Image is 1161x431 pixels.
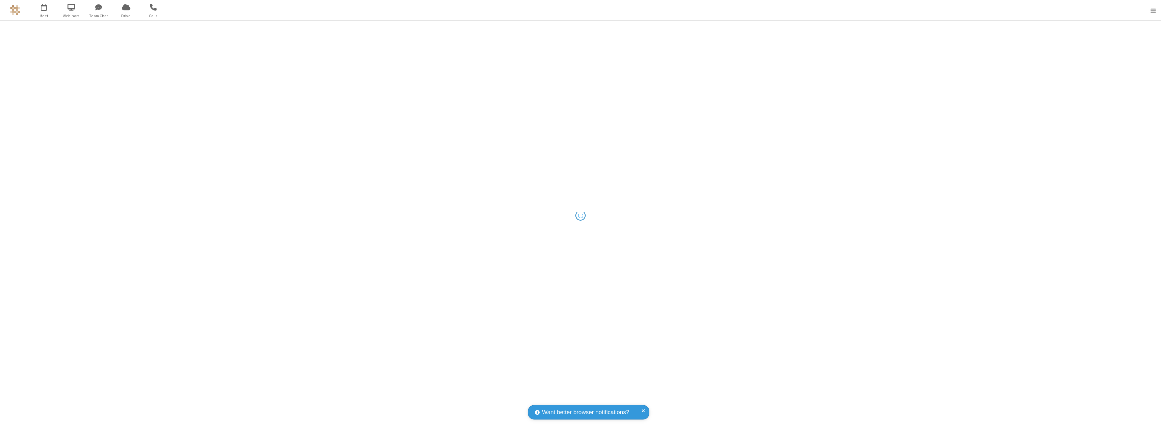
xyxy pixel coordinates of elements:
[59,13,84,19] span: Webinars
[31,13,57,19] span: Meet
[542,408,629,417] span: Want better browser notifications?
[113,13,139,19] span: Drive
[10,5,20,15] img: QA Selenium DO NOT DELETE OR CHANGE
[141,13,166,19] span: Calls
[86,13,111,19] span: Team Chat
